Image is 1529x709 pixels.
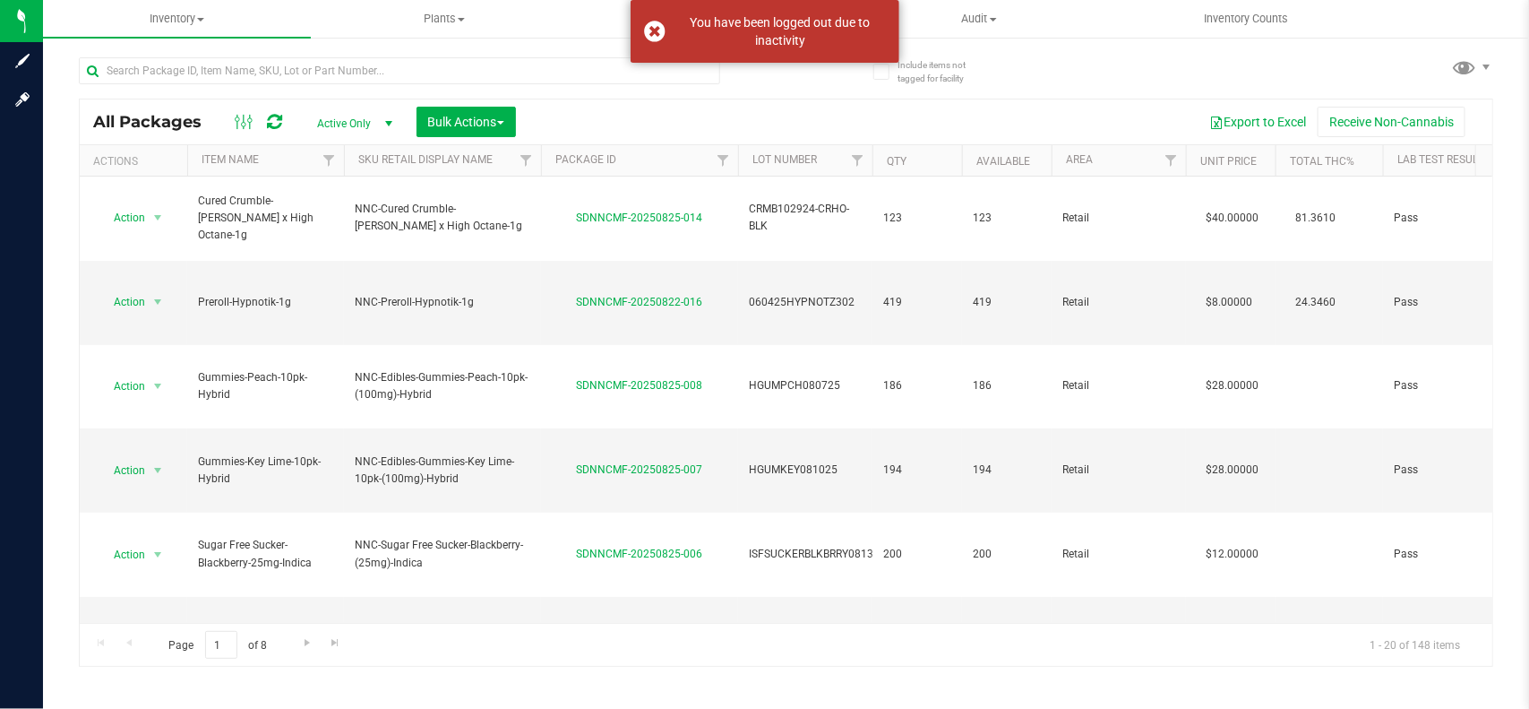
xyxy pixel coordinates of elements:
[1200,155,1257,168] a: Unit Price
[1197,541,1267,567] span: $12.00000
[198,454,333,488] span: Gummies-Key Lime-10pk-Hybrid
[1062,294,1175,311] span: Retail
[355,294,530,311] span: NNC-Preroll-Hypnotik-1g
[883,377,951,394] span: 186
[973,294,1041,311] span: 419
[1394,546,1507,563] span: Pass
[1394,462,1507,479] span: Pass
[1062,546,1175,563] span: Retail
[577,463,703,476] a: SDNNCMF-20250825-007
[1156,145,1186,176] a: Filter
[1318,107,1465,137] button: Receive Non-Cannabis
[976,155,1030,168] a: Available
[294,631,320,655] a: Go to the next page
[1355,631,1474,658] span: 1 - 20 of 148 items
[314,145,344,176] a: Filter
[1290,155,1354,168] a: Total THC%
[202,153,259,166] a: Item Name
[1062,377,1175,394] span: Retail
[973,377,1041,394] span: 186
[752,153,817,166] a: Lot Number
[13,52,31,70] inline-svg: Sign up
[98,290,146,315] span: Action
[883,210,951,227] span: 123
[98,374,146,399] span: Action
[749,294,862,311] span: 060425HYPNOTZ302
[846,11,1112,27] span: Audit
[153,631,282,659] span: Page of 8
[147,205,169,230] span: select
[98,205,146,230] span: Action
[577,548,703,560] a: SDNNCMF-20250825-006
[1197,373,1267,399] span: $28.00000
[147,458,169,483] span: select
[883,294,951,311] span: 419
[1397,153,1482,166] a: Lab Test Result
[675,13,886,49] div: You have been logged out due to inactivity
[1286,290,1344,316] span: 24.3460
[417,107,516,137] button: Bulk Actions
[1062,462,1175,479] span: Retail
[312,11,578,27] span: Plants
[1062,210,1175,227] span: Retail
[883,546,951,563] span: 200
[511,145,541,176] a: Filter
[358,153,493,166] a: SKU Retail Display Name
[1394,210,1507,227] span: Pass
[43,11,311,27] span: Inventory
[1197,290,1261,316] span: $8.00000
[198,537,333,571] span: Sugar Free Sucker-Blackberry-25mg-Indica
[973,462,1041,479] span: 194
[98,458,146,483] span: Action
[577,379,703,392] a: SDNNCMF-20250825-008
[577,212,703,224] a: SDNNCMF-20250825-014
[355,454,530,488] span: NNC-Edibles-Gummies-Key Lime-10pk-(100mg)-Hybrid
[1197,457,1267,483] span: $28.00000
[198,294,333,311] span: Preroll-Hypnotik-1g
[973,546,1041,563] span: 200
[1066,153,1093,166] a: Area
[1394,294,1507,311] span: Pass
[355,537,530,571] span: NNC-Sugar Free Sucker-Blackberry-(25mg)-Indica
[1197,205,1267,231] span: $40.00000
[79,57,720,84] input: Search Package ID, Item Name, SKU, Lot or Part Number...
[205,631,237,659] input: 1
[322,631,348,655] a: Go to the last page
[198,369,333,403] span: Gummies-Peach-10pk-Hybrid
[749,377,862,394] span: HGUMPCH080725
[749,201,862,235] span: CRMB102924-CRHO-BLK
[13,91,31,108] inline-svg: Log in
[93,155,180,168] div: Actions
[1198,107,1318,137] button: Export to Excel
[1181,11,1313,27] span: Inventory Counts
[709,145,738,176] a: Filter
[147,542,169,567] span: select
[883,462,951,479] span: 194
[1286,205,1344,231] span: 81.3610
[973,210,1041,227] span: 123
[843,145,872,176] a: Filter
[555,153,616,166] a: Package ID
[898,58,987,85] span: Include items not tagged for facility
[887,155,906,168] a: Qty
[749,462,862,479] span: HGUMKEY081025
[147,290,169,315] span: select
[1394,377,1507,394] span: Pass
[428,115,504,129] span: Bulk Actions
[93,112,219,132] span: All Packages
[355,201,530,235] span: NNC-Cured Crumble-[PERSON_NAME] x High Octane-1g
[98,542,146,567] span: Action
[147,374,169,399] span: select
[198,193,333,245] span: Cured Crumble-[PERSON_NAME] x High Octane-1g
[577,296,703,308] a: SDNNCMF-20250822-016
[749,546,886,563] span: ISFSUCKERBLKBRRY081325
[355,369,530,403] span: NNC-Edibles-Gummies-Peach-10pk-(100mg)-Hybrid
